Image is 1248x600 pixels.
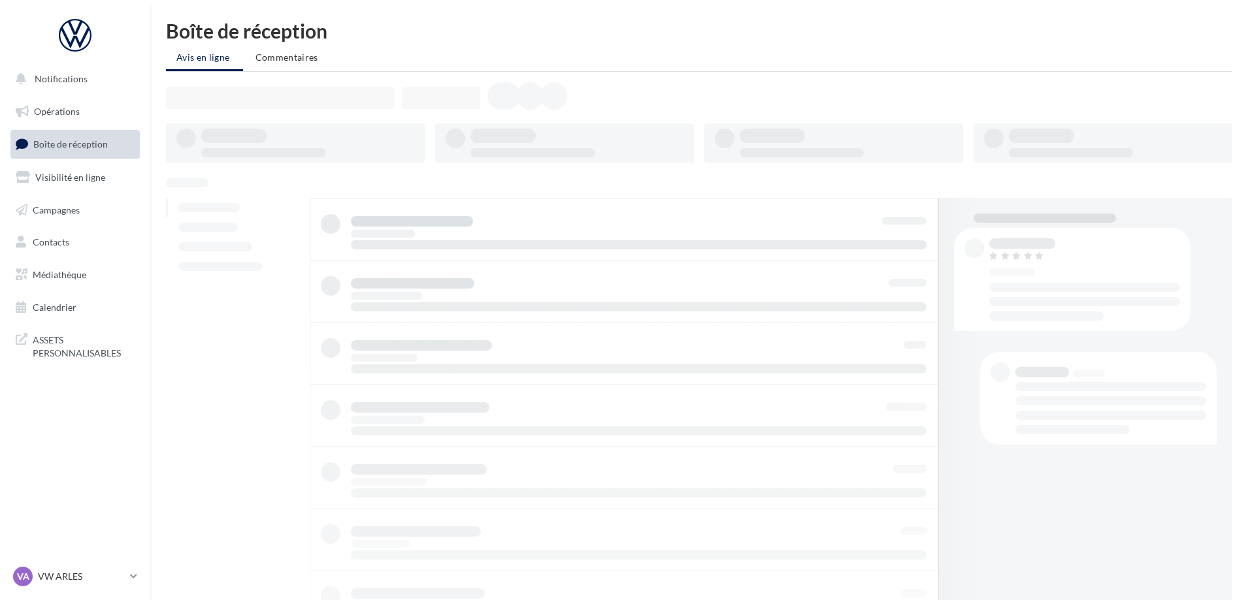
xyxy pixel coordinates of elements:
[33,204,80,215] span: Campagnes
[166,21,1232,40] div: Boîte de réception
[8,326,142,364] a: ASSETS PERSONNALISABLES
[38,570,125,583] p: VW ARLES
[33,331,135,359] span: ASSETS PERSONNALISABLES
[8,197,142,224] a: Campagnes
[17,570,29,583] span: VA
[33,236,69,247] span: Contacts
[8,164,142,191] a: Visibilité en ligne
[8,65,137,93] button: Notifications
[10,564,140,589] a: VA VW ARLES
[34,106,80,117] span: Opérations
[8,130,142,158] a: Boîte de réception
[8,229,142,256] a: Contacts
[255,52,318,63] span: Commentaires
[35,172,105,183] span: Visibilité en ligne
[33,269,86,280] span: Médiathèque
[8,261,142,289] a: Médiathèque
[35,73,88,84] span: Notifications
[33,302,76,313] span: Calendrier
[33,138,108,150] span: Boîte de réception
[8,294,142,321] a: Calendrier
[8,98,142,125] a: Opérations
